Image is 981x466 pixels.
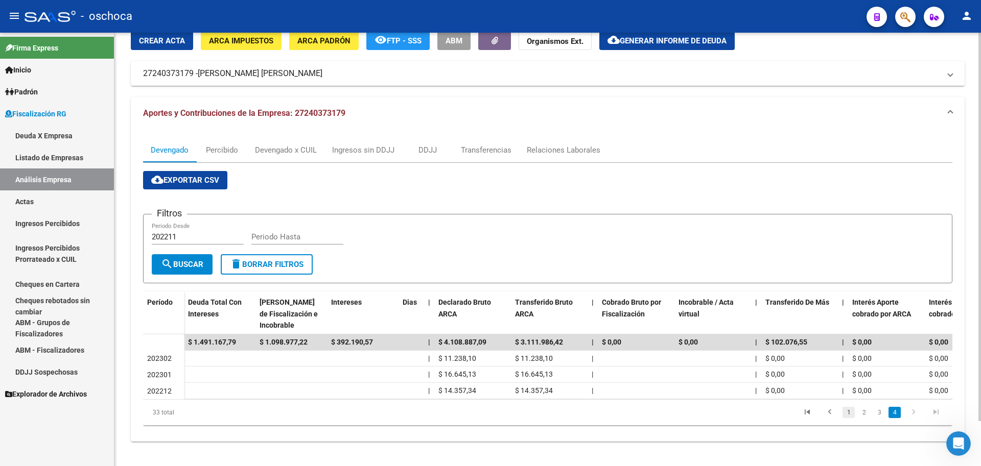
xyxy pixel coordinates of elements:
span: | [428,386,430,395]
span: $ 0,00 [765,386,785,395]
li: page 3 [872,404,887,421]
span: ABM [446,36,462,45]
div: Percibido [206,144,238,156]
span: | [755,298,757,306]
a: go to last page [926,407,946,418]
mat-icon: person [961,10,973,22]
span: $ 0,00 [929,370,948,378]
span: | [428,370,430,378]
span: | [842,354,844,362]
span: Incobrable / Acta virtual [679,298,734,318]
datatable-header-cell: Transferido De Más [761,291,838,336]
span: ARCA Impuestos [209,36,273,45]
span: $ 0,00 [765,354,785,362]
div: 33 total [143,400,303,425]
a: 3 [873,407,885,418]
span: $ 0,00 [929,338,948,346]
span: FTP - SSS [387,36,422,45]
button: FTP - SSS [366,31,430,50]
span: 202212 [147,387,172,395]
span: $ 392.190,57 [331,338,373,346]
span: Explorador de Archivos [5,388,87,400]
button: Borrar Filtros [221,254,313,275]
span: | [592,386,593,395]
span: Firma Express [5,42,58,54]
li: page 4 [887,404,902,421]
a: 1 [843,407,855,418]
span: $ 0,00 [602,338,621,346]
span: $ 16.645,13 [438,370,476,378]
datatable-header-cell: Deuda Bruta Neto de Fiscalización e Incobrable [255,291,327,336]
span: Deuda Total Con Intereses [188,298,242,318]
mat-icon: remove_red_eye [375,34,387,46]
datatable-header-cell: | [424,291,434,336]
span: | [592,370,593,378]
span: $ 4.108.887,09 [438,338,486,346]
span: | [842,298,844,306]
div: Transferencias [461,144,511,156]
span: Período [147,298,173,306]
datatable-header-cell: Período [143,291,184,334]
mat-icon: menu [8,10,20,22]
button: Buscar [152,254,213,275]
span: Interés Aporte cobrado por ARCA [852,298,911,318]
span: $ 0,00 [929,386,948,395]
iframe: Intercom live chat [946,431,971,456]
span: $ 0,00 [852,386,872,395]
span: Generar informe de deuda [620,36,727,45]
datatable-header-cell: Dias [399,291,424,336]
a: go to first page [798,407,817,418]
datatable-header-cell: | [751,291,761,336]
span: | [842,370,844,378]
button: ARCA Padrón [289,31,359,50]
span: Cobrado Bruto por Fiscalización [602,298,661,318]
button: Exportar CSV [143,171,227,189]
a: 2 [858,407,870,418]
mat-icon: cloud_download [151,174,163,186]
a: go to next page [904,407,923,418]
datatable-header-cell: Declarado Bruto ARCA [434,291,511,336]
span: $ 0,00 [852,338,872,346]
span: $ 14.357,34 [438,386,476,395]
span: | [428,338,430,346]
span: $ 0,00 [765,370,785,378]
span: Borrar Filtros [230,260,303,269]
div: Devengado x CUIL [255,144,317,156]
span: [PERSON_NAME] de Fiscalización e Incobrable [260,298,318,330]
mat-panel-title: 27240373179 - [143,68,940,79]
span: $ 102.076,55 [765,338,807,346]
button: Organismos Ext. [519,31,592,50]
datatable-header-cell: | [838,291,848,336]
span: $ 0,00 [852,354,872,362]
span: | [592,354,593,362]
span: $ 3.111.986,42 [515,338,563,346]
span: $ 11.238,10 [438,354,476,362]
strong: Organismos Ext. [527,37,583,46]
a: go to previous page [820,407,839,418]
div: Ingresos sin DDJJ [332,144,394,156]
span: [PERSON_NAME] [PERSON_NAME] [198,68,322,79]
span: $ 16.645,13 [515,370,553,378]
button: ARCA Impuestos [201,31,282,50]
span: Dias [403,298,417,306]
div: Devengado [151,144,189,156]
span: | [755,338,757,346]
button: Generar informe de deuda [599,31,735,50]
span: | [592,298,594,306]
span: 202302 [147,354,172,362]
datatable-header-cell: Cobrado Bruto por Fiscalización [598,291,674,336]
datatable-header-cell: Interés Aporte cobrado por ARCA [848,291,925,336]
span: | [755,386,757,395]
div: Relaciones Laborales [527,144,600,156]
span: ARCA Padrón [297,36,351,45]
button: Crear Acta [131,31,193,50]
h3: Filtros [152,206,187,220]
mat-icon: cloud_download [608,34,620,46]
datatable-header-cell: Transferido Bruto ARCA [511,291,588,336]
span: | [842,386,844,395]
mat-expansion-panel-header: 27240373179 -[PERSON_NAME] [PERSON_NAME] [131,61,965,86]
span: Padrón [5,86,38,97]
span: | [842,338,844,346]
span: | [755,354,757,362]
span: Aportes y Contribuciones de la Empresa: 27240373179 [143,108,345,118]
